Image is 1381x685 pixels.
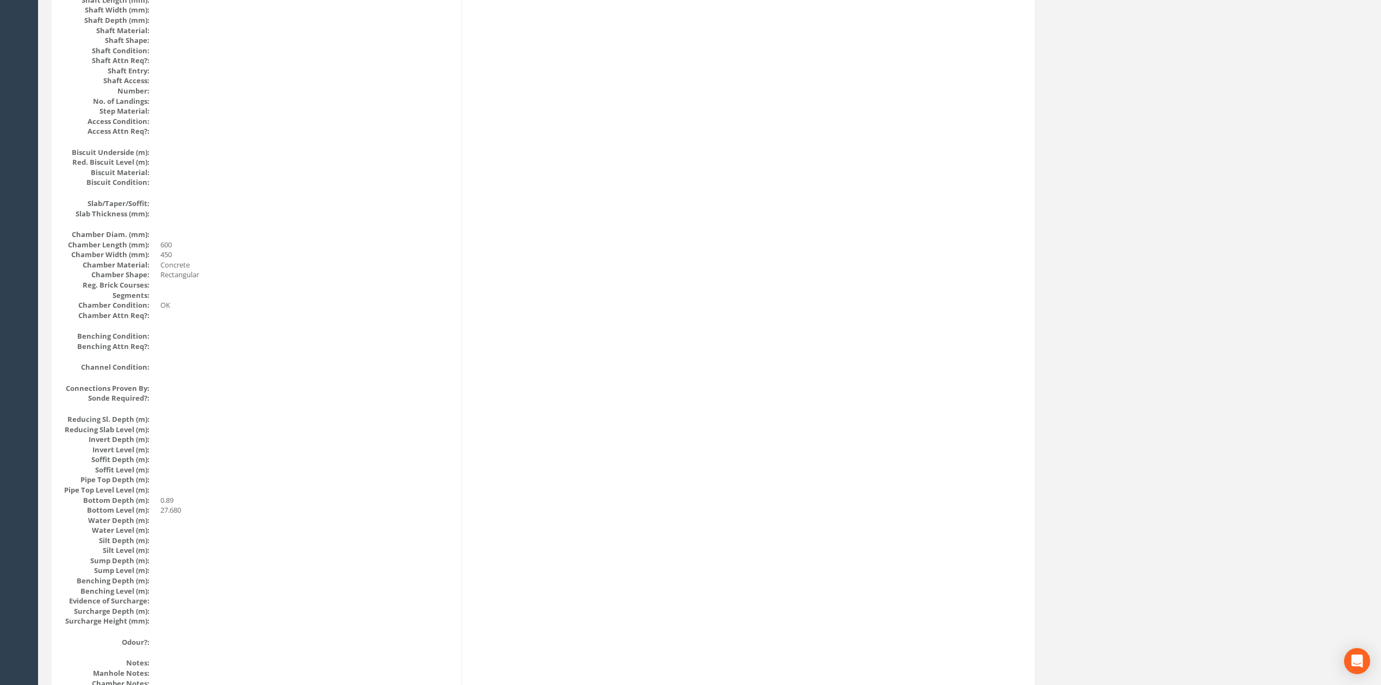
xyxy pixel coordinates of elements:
[63,535,150,546] dt: Silt Depth (m):
[160,505,453,515] dd: 27.680
[63,576,150,586] dt: Benching Depth (m):
[63,658,150,668] dt: Notes:
[63,198,150,209] dt: Slab/Taper/Soffit:
[63,505,150,515] dt: Bottom Level (m):
[160,300,453,310] dd: OK
[63,556,150,566] dt: Sump Depth (m):
[63,116,150,127] dt: Access Condition:
[63,586,150,596] dt: Benching Level (m):
[63,454,150,465] dt: Soffit Depth (m):
[160,495,453,506] dd: 0.89
[63,475,150,485] dt: Pipe Top Depth (m):
[63,616,150,626] dt: Surcharge Height (mm):
[63,35,150,46] dt: Shaft Shape:
[1344,648,1370,674] div: Open Intercom Messenger
[63,300,150,310] dt: Chamber Condition:
[63,209,150,219] dt: Slab Thickness (mm):
[160,270,453,280] dd: Rectangular
[63,341,150,352] dt: Benching Attn Req?:
[63,545,150,556] dt: Silt Level (m):
[63,15,150,26] dt: Shaft Depth (mm):
[63,465,150,475] dt: Soffit Level (m):
[63,485,150,495] dt: Pipe Top Level Level (m):
[63,229,150,240] dt: Chamber Diam. (mm):
[63,637,150,647] dt: Odour?:
[63,46,150,56] dt: Shaft Condition:
[63,525,150,535] dt: Water Level (m):
[63,434,150,445] dt: Invert Depth (m):
[63,250,150,260] dt: Chamber Width (mm):
[63,66,150,76] dt: Shaft Entry:
[63,331,150,341] dt: Benching Condition:
[63,76,150,86] dt: Shaft Access:
[63,606,150,616] dt: Surcharge Depth (m):
[63,280,150,290] dt: Reg. Brick Courses:
[63,167,150,178] dt: Biscuit Material:
[63,495,150,506] dt: Bottom Depth (m):
[63,55,150,66] dt: Shaft Attn Req?:
[63,383,150,394] dt: Connections Proven By:
[63,362,150,372] dt: Channel Condition:
[63,270,150,280] dt: Chamber Shape:
[63,96,150,107] dt: No. of Landings:
[63,310,150,321] dt: Chamber Attn Req?:
[63,86,150,96] dt: Number:
[63,126,150,136] dt: Access Attn Req?:
[160,250,453,260] dd: 450
[63,290,150,301] dt: Segments:
[63,668,150,678] dt: Manhole Notes:
[63,596,150,606] dt: Evidence of Surcharge:
[63,260,150,270] dt: Chamber Material:
[160,260,453,270] dd: Concrete
[63,147,150,158] dt: Biscuit Underside (m):
[63,177,150,188] dt: Biscuit Condition:
[63,5,150,15] dt: Shaft Width (mm):
[63,393,150,403] dt: Sonde Required?:
[63,445,150,455] dt: Invert Level (m):
[63,515,150,526] dt: Water Depth (m):
[63,565,150,576] dt: Sump Level (m):
[63,425,150,435] dt: Reducing Slab Level (m):
[63,157,150,167] dt: Red. Biscuit Level (m):
[63,106,150,116] dt: Step Material:
[63,414,150,425] dt: Reducing Sl. Depth (m):
[63,240,150,250] dt: Chamber Length (mm):
[160,240,453,250] dd: 600
[63,26,150,36] dt: Shaft Material:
